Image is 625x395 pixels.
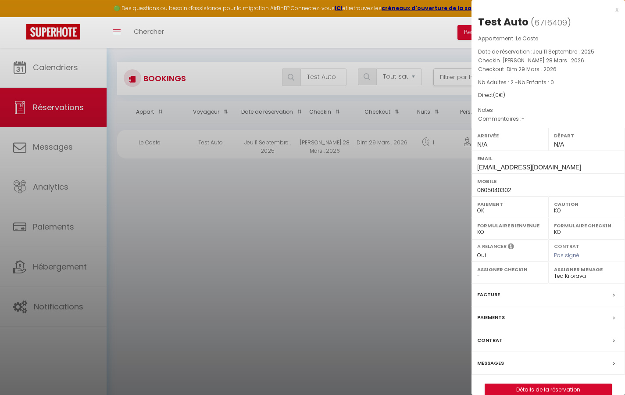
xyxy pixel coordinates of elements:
[477,290,500,299] label: Facture
[477,154,619,163] label: Email
[531,16,571,29] span: ( )
[534,17,567,28] span: 6716409
[554,221,619,230] label: Formulaire Checkin
[477,313,505,322] label: Paiements
[7,4,33,30] button: Ouvrir le widget de chat LiveChat
[478,15,529,29] div: Test Auto
[507,65,557,73] span: Dim 29 Mars . 2026
[532,48,594,55] span: Jeu 11 Septembre . 2025
[493,91,505,99] span: ( €)
[477,359,504,368] label: Messages
[477,131,543,140] label: Arrivée
[477,141,487,148] span: N/A
[471,4,618,15] div: x
[503,57,584,64] span: [PERSON_NAME] 28 Mars . 2026
[478,47,618,56] p: Date de réservation :
[478,56,618,65] p: Checkin :
[478,91,618,100] div: Direct
[554,243,579,248] label: Contrat
[477,177,619,186] label: Mobile
[478,115,618,123] p: Commentaires :
[518,79,554,86] span: Nb Enfants : 0
[478,34,618,43] p: Appartement :
[496,106,499,114] span: -
[477,221,543,230] label: Formulaire Bienvenue
[477,187,511,194] span: 0605040302
[554,265,619,274] label: Assigner Menage
[477,200,543,208] label: Paiement
[477,243,507,250] label: A relancer
[554,141,564,148] span: N/A
[508,243,514,252] i: Sélectionner OUI si vous souhaiter envoyer les séquences de messages post-checkout
[477,336,503,345] label: Contrat
[521,115,525,122] span: -
[554,251,579,259] span: Pas signé
[478,106,618,115] p: Notes :
[495,91,499,99] span: 0
[478,79,554,86] span: Nb Adultes : 2 -
[554,131,619,140] label: Départ
[477,265,543,274] label: Assigner Checkin
[554,200,619,208] label: Caution
[478,65,618,74] p: Checkout :
[516,35,538,42] span: Le Coste
[477,164,581,171] span: [EMAIL_ADDRESS][DOMAIN_NAME]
